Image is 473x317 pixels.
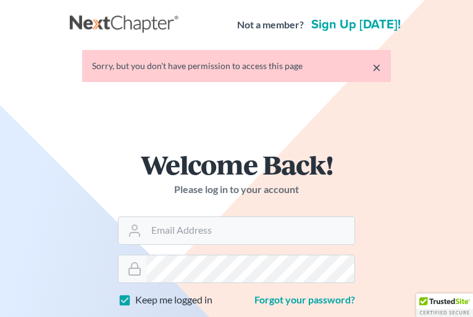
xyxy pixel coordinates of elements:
[118,151,355,178] h1: Welcome Back!
[309,19,403,31] a: Sign up [DATE]!
[146,217,354,244] input: Email Address
[372,60,381,75] a: ×
[118,183,355,197] p: Please log in to your account
[237,18,304,32] strong: Not a member?
[92,60,381,72] div: Sorry, but you don't have permission to access this page
[416,294,473,317] div: TrustedSite Certified
[135,293,212,307] label: Keep me logged in
[254,294,355,305] a: Forgot your password?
